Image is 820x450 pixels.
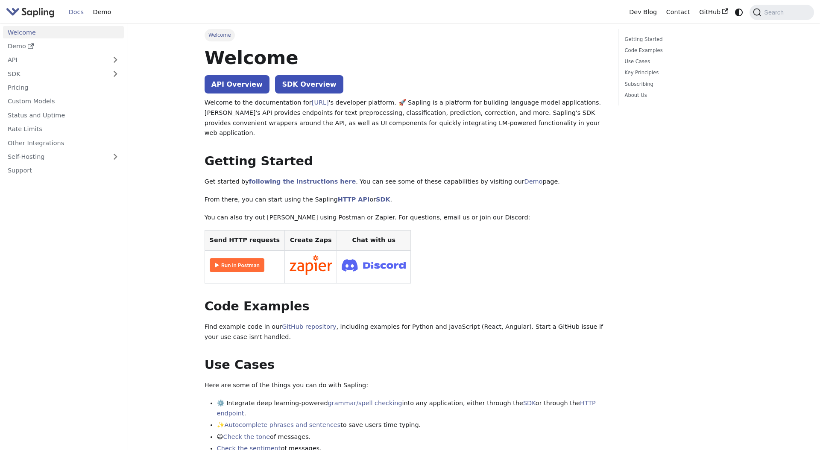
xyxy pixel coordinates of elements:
[625,91,741,99] a: About Us
[205,299,606,314] h2: Code Examples
[3,123,124,135] a: Rate Limits
[223,433,270,440] a: Check the tone
[625,58,741,66] a: Use Cases
[624,6,661,19] a: Dev Blog
[88,6,116,19] a: Demo
[205,29,235,41] span: Welcome
[205,177,606,187] p: Get started by . You can see some of these capabilities by visiting our page.
[662,6,695,19] a: Contact
[625,35,741,44] a: Getting Started
[217,400,596,417] a: HTTP endpoint
[750,5,814,20] button: Search (Command+K)
[6,6,55,18] img: Sapling.ai
[625,47,741,55] a: Code Examples
[284,231,337,251] th: Create Zaps
[3,67,107,80] a: SDK
[312,99,329,106] a: [URL]
[225,421,341,428] a: Autocomplete phrases and sentences
[217,398,606,419] li: ⚙️ Integrate deep learning-powered into any application, either through the or through the .
[338,196,370,203] a: HTTP API
[625,69,741,77] a: Key Principles
[275,75,343,94] a: SDK Overview
[205,98,606,138] p: Welcome to the documentation for 's developer platform. 🚀 Sapling is a platform for building lang...
[107,54,124,66] button: Expand sidebar category 'API'
[524,178,543,185] a: Demo
[205,357,606,373] h2: Use Cases
[3,26,124,38] a: Welcome
[205,231,284,251] th: Send HTTP requests
[3,40,124,53] a: Demo
[3,164,124,177] a: Support
[625,80,741,88] a: Subscribing
[205,29,606,41] nav: Breadcrumbs
[205,75,269,94] a: API Overview
[3,95,124,108] a: Custom Models
[217,420,606,430] li: ✨ to save users time typing.
[64,6,88,19] a: Docs
[376,196,390,203] a: SDK
[523,400,536,406] a: SDK
[3,137,124,149] a: Other Integrations
[337,231,411,251] th: Chat with us
[217,432,606,442] li: 😀 of messages.
[205,322,606,342] p: Find example code in our , including examples for Python and JavaScript (React, Angular). Start a...
[282,323,336,330] a: GitHub repository
[3,54,107,66] a: API
[342,257,406,274] img: Join Discord
[3,109,124,121] a: Status and Uptime
[205,195,606,205] p: From there, you can start using the Sapling or .
[761,9,789,16] span: Search
[249,178,356,185] a: following the instructions here
[205,46,606,69] h1: Welcome
[205,213,606,223] p: You can also try out [PERSON_NAME] using Postman or Zapier. For questions, email us or join our D...
[3,151,124,163] a: Self-Hosting
[205,154,606,169] h2: Getting Started
[3,82,124,94] a: Pricing
[6,6,58,18] a: Sapling.aiSapling.ai
[205,380,606,391] p: Here are some of the things you can do with Sapling:
[694,6,732,19] a: GitHub
[210,258,264,272] img: Run in Postman
[290,255,332,275] img: Connect in Zapier
[107,67,124,80] button: Expand sidebar category 'SDK'
[328,400,402,406] a: grammar/spell checking
[733,6,745,18] button: Switch between dark and light mode (currently system mode)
